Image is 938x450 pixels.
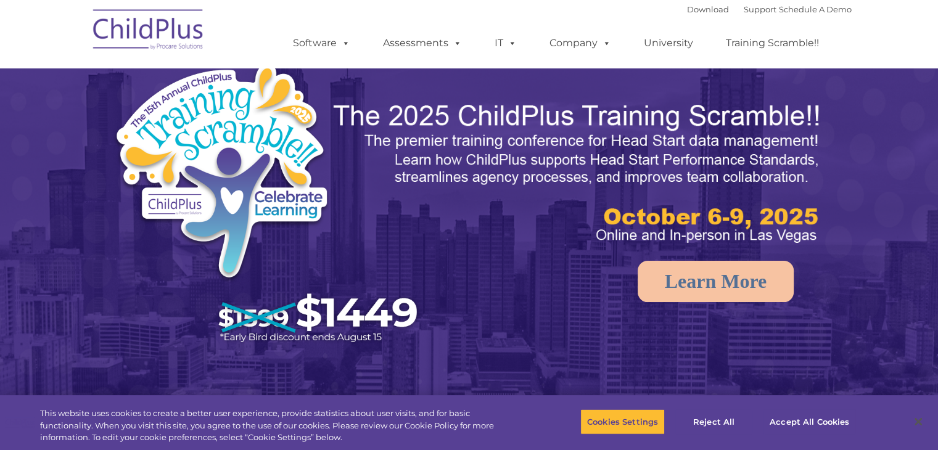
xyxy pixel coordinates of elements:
button: Close [905,408,932,435]
a: Training Scramble!! [714,31,831,55]
a: Company [537,31,623,55]
font: | [687,4,852,14]
button: Accept All Cookies [763,409,856,435]
a: Learn More [638,261,794,302]
div: This website uses cookies to create a better user experience, provide statistics about user visit... [40,407,516,444]
a: IT [482,31,529,55]
button: Reject All [675,409,752,435]
a: Schedule A Demo [779,4,852,14]
button: Cookies Settings [580,409,665,435]
a: University [632,31,706,55]
img: ChildPlus by Procare Solutions [87,1,210,62]
a: Assessments [371,31,474,55]
a: Download [687,4,729,14]
a: Support [744,4,776,14]
a: Software [281,31,363,55]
